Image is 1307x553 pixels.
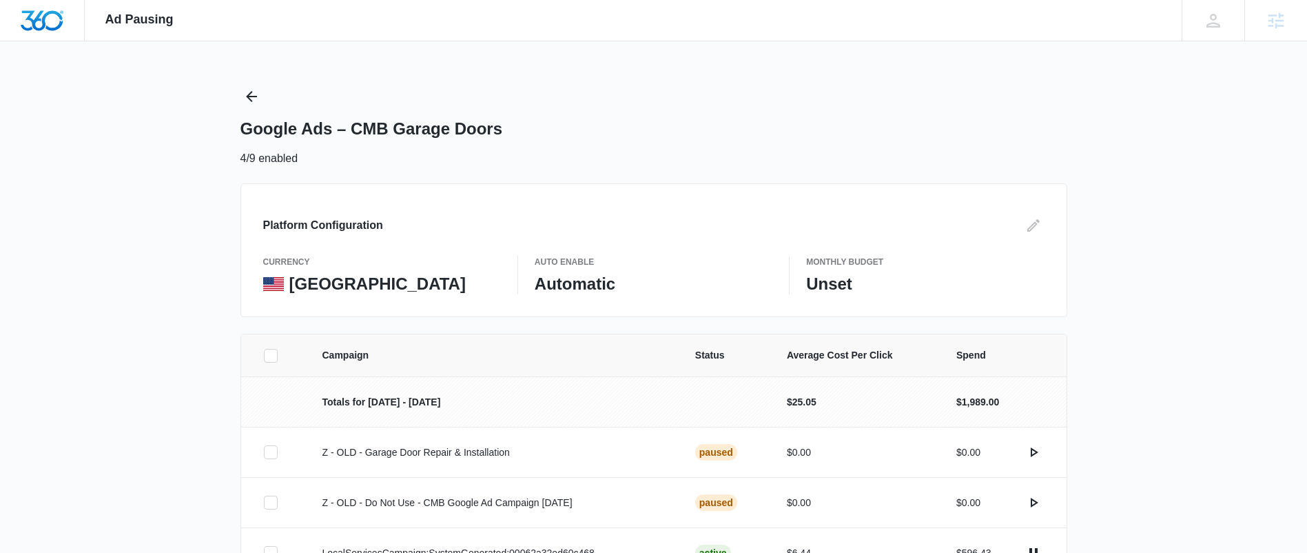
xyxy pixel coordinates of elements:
p: currency [263,256,501,268]
h1: Google Ads – CMB Garage Doors [240,119,503,139]
p: Unset [806,274,1044,294]
p: $25.05 [787,395,923,410]
p: Z - OLD - Do Not Use - CMB Google Ad Campaign [DATE] [322,496,662,510]
span: Ad Pausing [105,12,174,27]
p: Automatic [535,274,772,294]
button: actions.activate [1022,492,1044,514]
p: Monthly Budget [806,256,1044,268]
span: Status [695,348,754,363]
div: Paused [695,494,737,511]
p: Z - OLD - Garage Door Repair & Installation [322,445,662,460]
p: $0.00 [956,496,980,510]
button: actions.activate [1022,441,1044,463]
p: $0.00 [787,445,923,460]
button: Edit [1022,214,1044,237]
h3: Platform Configuration [263,217,383,234]
p: [GEOGRAPHIC_DATA] [289,274,466,294]
p: $1,989.00 [956,395,999,410]
div: Paused [695,444,737,461]
p: 4/9 enabled [240,150,298,167]
p: $0.00 [956,445,980,460]
span: Average Cost Per Click [787,348,923,363]
span: Spend [956,348,1044,363]
p: $0.00 [787,496,923,510]
p: Totals for [DATE] - [DATE] [322,395,662,410]
button: Back [240,86,263,108]
p: Auto Enable [535,256,772,268]
img: United States [263,277,284,291]
span: Campaign [322,348,662,363]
